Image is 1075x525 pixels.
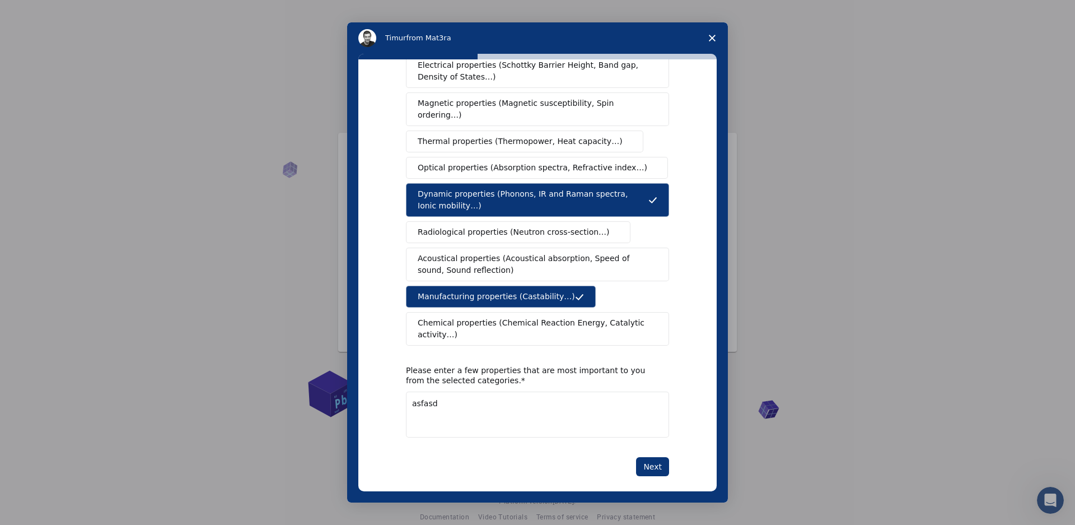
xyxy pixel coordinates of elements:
[406,286,596,308] button: Manufacturing properties (Castability…)
[406,183,669,217] button: Dynamic properties (Phonons, IR and Raman spectra, Ionic mobility…)
[406,312,669,346] button: Chemical properties (Chemical Reaction Energy, Catalytic activity…)
[636,457,669,476] button: Next
[418,291,575,303] span: Manufacturing properties (Castability…)
[385,34,406,42] span: Timur
[697,22,728,54] span: Close survey
[418,136,623,147] span: Thermal properties (Thermopower, Heat capacity…)
[406,221,630,243] button: Radiological properties (Neutron cross-section…)
[22,8,63,18] span: Support
[406,92,669,126] button: Magnetic properties (Magnetic susceptibility, Spin ordering…)
[418,162,647,174] span: Optical properties (Absorption spectra, Refractive index…)
[406,248,669,281] button: Acoustical properties (Acoustical absorption, Speed of sound, Sound reflection)
[406,157,668,179] button: Optical properties (Absorption spectra, Refractive index…)
[418,226,610,238] span: Radiological properties (Neutron cross-section…)
[406,365,652,385] div: Please enter a few properties that are most important to you from the selected categories.
[406,392,669,438] textarea: Enter text...
[418,253,651,276] span: Acoustical properties (Acoustical absorption, Speed of sound, Sound reflection)
[418,59,651,83] span: Electrical properties (Schottky Barrier Height, Band gap, Density of States…)
[418,188,648,212] span: Dynamic properties (Phonons, IR and Raman spectra, Ionic mobility…)
[358,29,376,47] img: Profile image for Timur
[406,54,669,88] button: Electrical properties (Schottky Barrier Height, Band gap, Density of States…)
[418,97,649,121] span: Magnetic properties (Magnetic susceptibility, Spin ordering…)
[418,317,649,341] span: Chemical properties (Chemical Reaction Energy, Catalytic activity…)
[406,131,643,152] button: Thermal properties (Thermopower, Heat capacity…)
[406,34,451,42] span: from Mat3ra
